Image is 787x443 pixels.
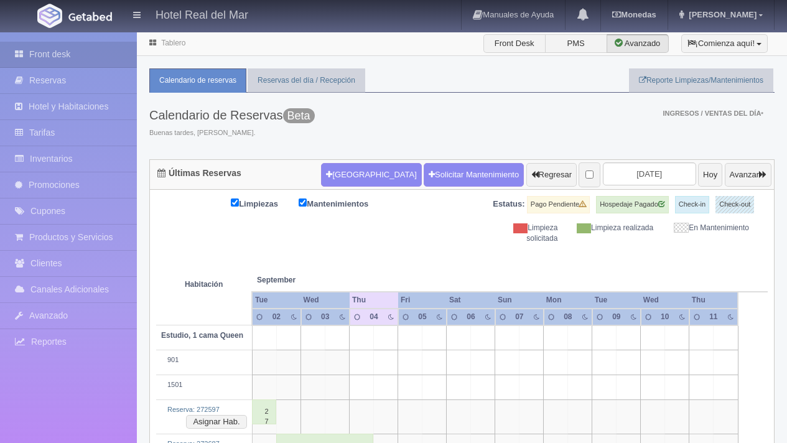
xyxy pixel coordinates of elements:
button: [GEOGRAPHIC_DATA] [321,163,421,187]
th: Sat [447,292,495,309]
th: Fri [398,292,447,309]
span: Beta [283,108,315,123]
label: Mantenimientos [299,196,387,210]
a: Tablero [161,39,185,47]
label: Hospedaje Pagado [596,196,669,213]
th: Sun [495,292,544,309]
div: 11 [707,312,721,322]
span: Buenas tardes, [PERSON_NAME]. [149,128,315,138]
label: Estatus: [493,198,524,210]
strong: Habitación [185,280,223,289]
div: 10 [658,312,672,322]
label: Front Desk [483,34,546,53]
label: Check-out [715,196,754,213]
th: Tue [592,292,641,309]
span: September [257,275,345,286]
b: Monedas [612,10,656,19]
div: 03 [318,312,332,322]
img: Getabed [68,12,112,21]
th: Mon [544,292,592,309]
div: 05 [416,312,430,322]
span: Ingresos / Ventas del día [663,110,763,117]
th: Thu [350,292,398,309]
h3: Calendario de Reservas [149,108,315,122]
input: Mantenimientos [299,198,307,207]
th: Wed [301,292,350,309]
div: 06 [464,312,478,322]
div: 09 [609,312,623,322]
th: Thu [689,292,738,309]
button: ¡Comienza aquí! [681,34,768,53]
button: Hoy [698,163,722,187]
a: Reserva: 272597 [167,406,220,413]
button: Asignar Hab. [186,415,246,429]
label: Limpiezas [231,196,297,210]
input: Limpiezas [231,198,239,207]
h4: Hotel Real del Mar [156,6,248,22]
h4: Últimas Reservas [157,169,241,178]
img: Getabed [37,4,62,28]
div: 07 [513,312,527,322]
div: 02 [269,312,284,322]
div: 272597 / [PERSON_NAME] [252,399,276,424]
button: Regresar [526,163,577,187]
th: Wed [641,292,689,309]
span: [PERSON_NAME] [686,10,757,19]
a: Calendario de reservas [149,68,246,93]
label: Pago Pendiente [527,196,590,213]
b: Estudio, 1 cama Queen [161,331,243,340]
label: Check-in [675,196,709,213]
div: 04 [367,312,381,322]
a: Solicitar Mantenimiento [424,163,524,187]
div: Limpieza solicitada [472,223,567,244]
th: Tue [252,292,300,309]
a: Reporte Limpiezas/Mantenimientos [629,68,773,93]
div: 1501 [161,380,247,390]
div: 08 [561,312,575,322]
div: Limpieza realizada [567,223,663,233]
label: Avanzado [607,34,669,53]
button: Avanzar [725,163,771,187]
div: 901 [161,355,247,365]
div: En Mantenimiento [663,223,758,233]
a: Reservas del día / Recepción [248,68,365,93]
label: PMS [545,34,607,53]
